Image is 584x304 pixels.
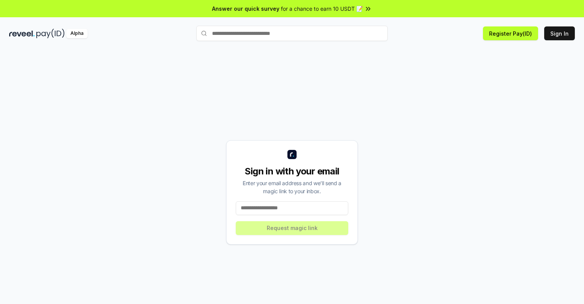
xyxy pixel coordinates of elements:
div: Alpha [66,29,88,38]
img: logo_small [287,150,297,159]
button: Sign In [544,26,575,40]
img: pay_id [36,29,65,38]
button: Register Pay(ID) [483,26,538,40]
div: Enter your email address and we’ll send a magic link to your inbox. [236,179,348,195]
span: for a chance to earn 10 USDT 📝 [281,5,363,13]
span: Answer our quick survey [212,5,279,13]
div: Sign in with your email [236,165,348,177]
img: reveel_dark [9,29,35,38]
